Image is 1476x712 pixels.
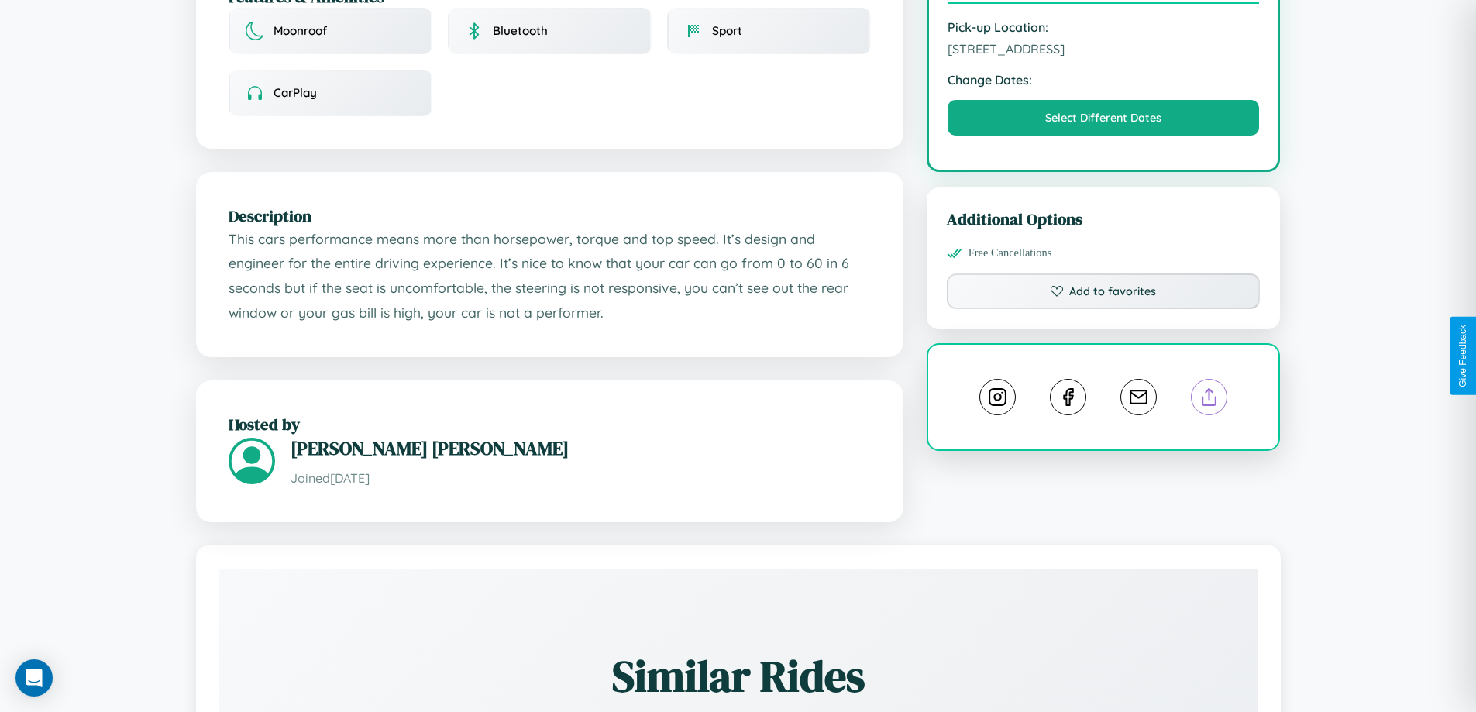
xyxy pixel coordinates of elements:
h2: Similar Rides [274,646,1203,706]
h2: Description [229,205,871,227]
button: Add to favorites [947,273,1261,309]
span: Free Cancellations [969,246,1052,260]
div: Give Feedback [1457,325,1468,387]
h3: Additional Options [947,208,1261,230]
span: [STREET_ADDRESS] [948,41,1260,57]
strong: Pick-up Location: [948,19,1260,35]
span: Moonroof [274,23,327,38]
div: Open Intercom Messenger [15,659,53,697]
p: Joined [DATE] [291,467,871,490]
button: Select Different Dates [948,100,1260,136]
h2: Hosted by [229,413,871,435]
strong: Change Dates: [948,72,1260,88]
p: This cars performance means more than horsepower, torque and top speed. It’s design and engineer ... [229,227,871,325]
h3: [PERSON_NAME] [PERSON_NAME] [291,435,871,461]
span: Sport [712,23,742,38]
span: CarPlay [274,85,317,100]
span: Bluetooth [493,23,548,38]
